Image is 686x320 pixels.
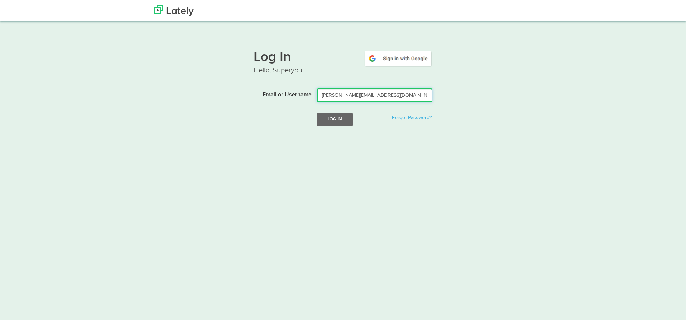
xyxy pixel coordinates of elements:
[254,65,432,76] p: Hello, Superyou.
[154,5,194,16] img: Lately
[364,50,432,67] img: google-signin.png
[248,88,312,99] label: Email or Username
[317,113,353,126] button: Log In
[254,50,432,65] h1: Log In
[317,88,432,102] input: Email or Username
[392,115,432,120] a: Forgot Password?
